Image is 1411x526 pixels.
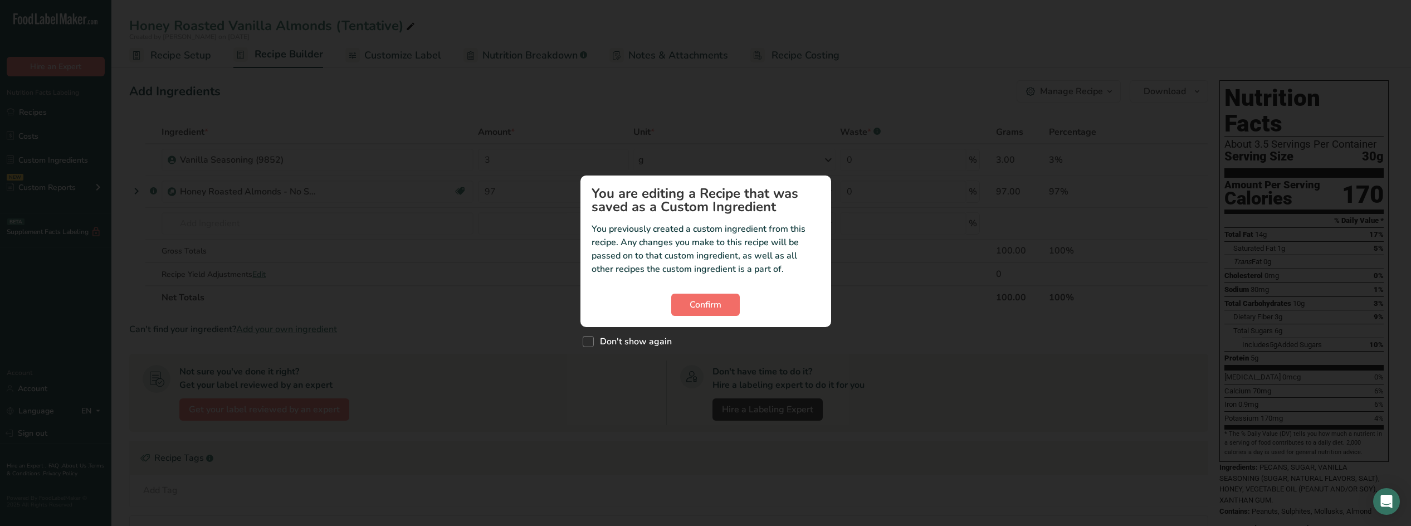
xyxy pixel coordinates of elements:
h1: You are editing a Recipe that was saved as a Custom Ingredient [592,187,820,213]
p: You previously created a custom ingredient from this recipe. Any changes you make to this recipe ... [592,222,820,276]
span: Don't show again [594,336,672,347]
button: Confirm [671,294,740,316]
div: Open Intercom Messenger [1373,488,1400,515]
span: Confirm [690,298,721,311]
